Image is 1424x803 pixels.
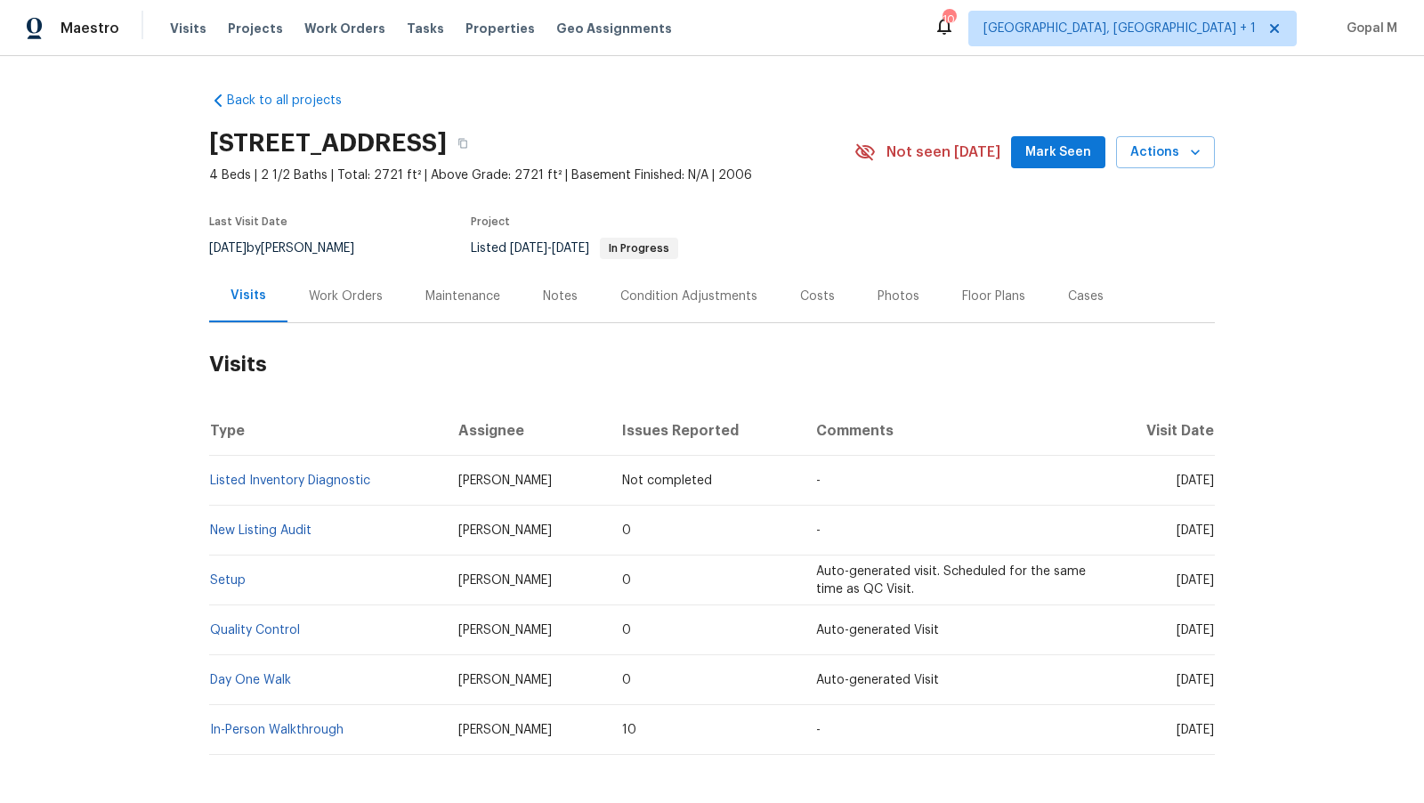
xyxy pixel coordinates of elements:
[886,143,1000,161] span: Not seen [DATE]
[1339,20,1397,37] span: Gopal M
[1116,136,1215,169] button: Actions
[552,242,589,255] span: [DATE]
[1177,574,1214,587] span: [DATE]
[1011,136,1105,169] button: Mark Seen
[816,565,1086,596] span: Auto-generated visit. Scheduled for the same time as QC Visit.
[622,674,631,686] span: 0
[209,406,444,456] th: Type
[458,674,552,686] span: [PERSON_NAME]
[510,242,589,255] span: -
[231,287,266,304] div: Visits
[556,20,672,37] span: Geo Assignments
[458,724,552,736] span: [PERSON_NAME]
[209,216,287,227] span: Last Visit Date
[620,288,757,305] div: Condition Adjustments
[471,242,678,255] span: Listed
[447,127,479,159] button: Copy Address
[61,20,119,37] span: Maestro
[209,92,380,109] a: Back to all projects
[816,474,821,487] span: -
[471,216,510,227] span: Project
[309,288,383,305] div: Work Orders
[465,20,535,37] span: Properties
[458,474,552,487] span: [PERSON_NAME]
[800,288,835,305] div: Costs
[510,242,547,255] span: [DATE]
[425,288,500,305] div: Maintenance
[209,323,1215,406] h2: Visits
[1104,406,1215,456] th: Visit Date
[210,674,291,686] a: Day One Walk
[816,674,939,686] span: Auto-generated Visit
[608,406,803,456] th: Issues Reported
[209,242,247,255] span: [DATE]
[962,288,1025,305] div: Floor Plans
[210,574,246,587] a: Setup
[210,624,300,637] a: Quality Control
[407,22,444,35] span: Tasks
[304,20,385,37] span: Work Orders
[210,474,370,487] a: Listed Inventory Diagnostic
[209,134,447,152] h2: [STREET_ADDRESS]
[458,574,552,587] span: [PERSON_NAME]
[228,20,283,37] span: Projects
[458,624,552,637] span: [PERSON_NAME]
[543,288,578,305] div: Notes
[209,166,854,184] span: 4 Beds | 2 1/2 Baths | Total: 2721 ft² | Above Grade: 2721 ft² | Basement Finished: N/A | 2006
[802,406,1104,456] th: Comments
[943,11,955,28] div: 10
[816,724,821,736] span: -
[1177,674,1214,686] span: [DATE]
[1177,624,1214,637] span: [DATE]
[622,524,631,537] span: 0
[816,624,939,637] span: Auto-generated Visit
[210,724,344,736] a: In-Person Walkthrough
[622,474,712,487] span: Not completed
[622,724,636,736] span: 10
[1177,474,1214,487] span: [DATE]
[1177,724,1214,736] span: [DATE]
[1068,288,1104,305] div: Cases
[878,288,919,305] div: Photos
[622,624,631,637] span: 0
[816,524,821,537] span: -
[170,20,206,37] span: Visits
[622,574,631,587] span: 0
[983,20,1256,37] span: [GEOGRAPHIC_DATA], [GEOGRAPHIC_DATA] + 1
[458,524,552,537] span: [PERSON_NAME]
[602,243,676,254] span: In Progress
[1025,142,1091,164] span: Mark Seen
[210,524,311,537] a: New Listing Audit
[1130,142,1201,164] span: Actions
[444,406,608,456] th: Assignee
[1177,524,1214,537] span: [DATE]
[209,238,376,259] div: by [PERSON_NAME]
